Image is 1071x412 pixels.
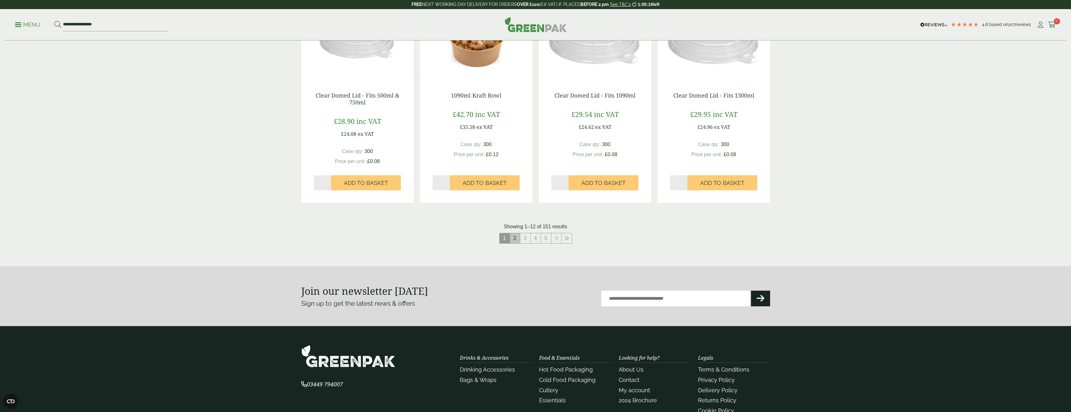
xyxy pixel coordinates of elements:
img: Clear Domed Lid - Fits 1000ml-0 [539,1,651,80]
span: ex VAT [595,124,612,130]
span: £0.08 [724,152,736,157]
i: My Account [1037,22,1044,28]
img: Clear Domed Lid - Fits 1000ml-0 [658,1,770,80]
span: Add to Basket [581,180,626,187]
span: 4.8 [982,22,989,27]
img: REVIEWS.io [920,23,948,27]
span: Price per unit: [454,152,485,157]
button: Open CMP widget [3,394,18,409]
span: £24.08 [341,130,356,137]
span: Price per unit: [691,152,722,157]
a: Returns Policy [698,397,736,404]
span: ex VAT [358,130,374,137]
a: 1090ml Kraft Bowl [451,92,501,99]
a: 0 [1048,20,1056,29]
span: £35.58 [460,124,475,130]
span: 300 [602,142,611,147]
span: £29.95 [690,109,711,119]
span: inc VAT [475,109,500,119]
strong: Join our newsletter [DATE] [301,284,428,298]
button: Add to Basket [450,175,520,190]
span: 1 [500,233,510,243]
a: 4 [531,233,541,243]
span: £29.54 [571,109,592,119]
span: Based on [989,22,1008,27]
span: £0.08 [605,152,617,157]
img: Kraft Bowl 1090ml with Prawns and Rice [420,1,533,80]
a: Menu [15,21,40,27]
span: 03449 794007 [301,380,343,388]
p: Menu [15,21,40,29]
strong: OVER £100 [517,2,540,7]
button: Add to Basket [569,175,638,190]
span: inc VAT [594,109,619,119]
a: 5 [541,233,551,243]
button: Add to Basket [687,175,757,190]
span: left [653,2,659,7]
div: 4.79 Stars [951,22,979,27]
a: My account [619,387,650,394]
span: ex VAT [714,124,730,130]
span: £24.62 [579,124,594,130]
span: inc VAT [713,109,738,119]
a: 2 [510,233,520,243]
a: Contact [619,377,639,383]
span: 300 [483,142,492,147]
a: Hot Food Packaging [539,366,593,373]
a: Delivery Policy [698,387,738,394]
a: Cutlery [539,387,558,394]
span: Case qty: [342,149,363,154]
span: 0 [1054,18,1060,24]
a: Cold Food Packaging [539,377,596,383]
a: Essentials [539,397,566,404]
span: inc VAT [356,116,381,126]
p: Showing 1–12 of 151 results [504,223,567,230]
span: Case qty: [698,142,720,147]
a: 03449 794007 [301,382,343,388]
button: Add to Basket [331,175,401,190]
span: reviews [1016,22,1031,27]
a: See T&C's [610,2,631,7]
span: £0.08 [367,159,380,164]
span: 300 [721,142,729,147]
span: Case qty: [461,142,482,147]
span: 300 [365,149,373,154]
strong: BEFORE 2 pm [580,2,609,7]
span: £42.70 [453,109,473,119]
img: GreenPak Supplies [301,345,395,368]
span: £24.96 [697,124,713,130]
a: Drinking Accessories [460,366,515,373]
span: ex VAT [476,124,493,130]
img: Clear Domed Lid - Fits 750ml-0 [301,1,414,80]
a: Clear Domed Lid - Fits 1300ml [673,92,754,99]
a: Clear Domed Lid - Fits 1090ml [554,92,636,99]
span: Price per unit: [335,159,366,164]
span: £0.12 [486,152,499,157]
span: 207 [1008,22,1016,27]
a: 2024 Brochure [619,397,657,404]
strong: FREE [412,2,422,7]
a: Clear Domed Lid - Fits 500ml & 750ml [316,92,399,106]
a: Terms & Conditions [698,366,749,373]
span: Add to Basket [344,180,388,187]
span: 1:05:19 [638,2,653,7]
a: Bags & Wraps [460,377,496,383]
span: Add to Basket [700,180,744,187]
span: £28.90 [334,116,354,126]
a: 3 [520,233,530,243]
i: Cart [1048,22,1056,28]
span: Case qty: [580,142,601,147]
span: Price per unit: [572,152,603,157]
p: Sign up to get the latest news & offers [301,298,512,309]
img: GreenPak Supplies [505,17,567,32]
a: About Us [619,366,643,373]
a: Privacy Policy [698,377,735,383]
span: Add to Basket [463,180,507,187]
